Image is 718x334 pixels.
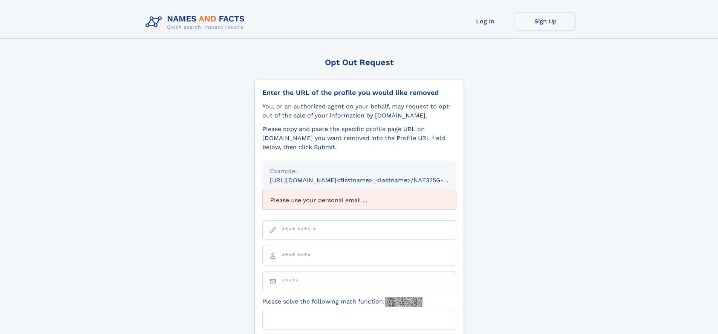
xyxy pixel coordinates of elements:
div: Opt Out Request [254,58,464,67]
label: Please solve the following math function: [262,297,423,307]
div: Please use your personal email ... [262,191,456,210]
div: Please copy and paste the specific profile page URL on [DOMAIN_NAME] you want removed into the Pr... [262,125,456,152]
img: Logo Names and Facts [142,12,251,32]
a: Sign Up [516,12,576,31]
div: Enter the URL of the profile you would like removed [262,88,456,97]
div: You, or an authorized agent on your behalf, may request to opt-out of the sale of your informatio... [262,102,456,120]
small: [URL][DOMAIN_NAME]<firstname>_<lastname>/NAF325G-xxxxxxxx [270,177,470,184]
div: Example: [270,167,449,176]
a: Log In [455,12,516,31]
